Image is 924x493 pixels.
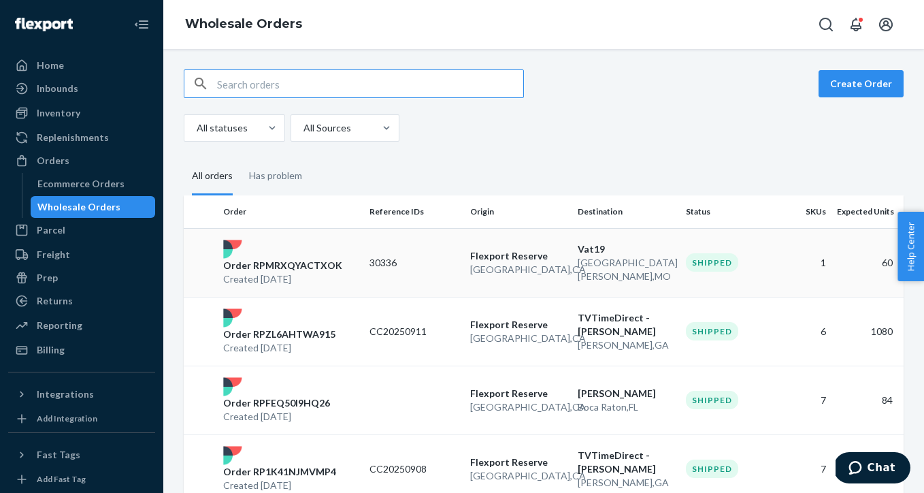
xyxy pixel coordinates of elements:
a: Parcel [8,219,155,241]
th: Order [218,195,364,228]
td: 7 [781,366,831,434]
img: flexport logo [223,446,242,465]
div: Wholesale Orders [37,200,120,214]
div: Returns [37,294,73,308]
td: 6 [781,297,831,366]
a: Inbounds [8,78,155,99]
p: CC20250911 [369,325,459,338]
p: [GEOGRAPHIC_DATA][PERSON_NAME] , MO [578,256,675,283]
td: 60 [831,228,904,297]
a: Returns [8,290,155,312]
td: 1 [781,228,831,297]
td: 84 [831,366,904,434]
p: Order RPZL6AHTWA915 [223,328,335,341]
p: Created [DATE] [223,341,335,355]
p: CC20250908 [369,462,459,476]
a: Orders [8,150,155,172]
div: Home [37,59,64,72]
a: Inventory [8,102,155,124]
a: Prep [8,267,155,289]
div: Fast Tags [37,448,80,462]
img: flexport logo [223,308,242,328]
img: flexport logo [223,377,242,396]
div: Shipped [686,322,738,340]
button: Close Navigation [128,11,155,38]
button: Open account menu [872,11,900,38]
th: Origin [465,195,573,228]
img: flexport logo [223,240,242,259]
div: Shipped [686,253,738,272]
p: Vat19 [578,242,675,256]
div: Shipped [686,391,738,409]
iframe: Opens a widget where you can chat to one of our agents [836,452,910,486]
p: Flexport Reserve [470,387,567,400]
th: Reference IDs [364,195,465,228]
p: Flexport Reserve [470,456,567,469]
button: Open notifications [842,11,870,38]
input: All Sources [302,121,303,135]
p: Created [DATE] [223,410,330,424]
p: 30336 [369,256,459,270]
p: Flexport Reserve [470,249,567,263]
div: Inventory [37,106,80,120]
th: SKUs [781,195,831,228]
p: [PERSON_NAME] , GA [578,476,675,490]
p: [GEOGRAPHIC_DATA] , CA [470,469,567,483]
a: Ecommerce Orders [31,173,156,195]
th: Destination [572,195,680,228]
div: Inbounds [37,82,78,95]
div: Replenishments [37,131,109,144]
p: [PERSON_NAME] [578,387,675,400]
div: Orders [37,154,69,168]
div: Prep [37,271,58,285]
a: Wholesale Orders [31,196,156,218]
p: Created [DATE] [223,479,336,492]
button: Create Order [819,70,904,97]
input: All statuses [195,121,197,135]
p: [GEOGRAPHIC_DATA] , CA [470,332,567,345]
a: Add Fast Tag [8,471,155,488]
div: Ecommerce Orders [37,177,125,191]
p: Order RP1K41NJMVMP4 [223,465,336,479]
th: Status [680,195,781,228]
p: Boca Raton , FL [578,400,675,414]
p: Created [DATE] [223,272,342,286]
img: Flexport logo [15,18,73,31]
ol: breadcrumbs [174,5,313,44]
a: Billing [8,339,155,361]
div: Shipped [686,460,738,478]
p: [GEOGRAPHIC_DATA] , CA [470,400,567,414]
div: Parcel [37,223,65,237]
button: Help Center [897,212,924,281]
p: [PERSON_NAME] , GA [578,338,675,352]
a: Freight [8,244,155,266]
a: Wholesale Orders [185,16,302,31]
p: Order RPFEQ50I9HQ26 [223,396,330,410]
div: All orders [192,158,233,195]
button: Open Search Box [812,11,840,38]
div: Integrations [37,387,94,401]
p: TVTimeDirect - [PERSON_NAME] [578,311,675,338]
a: Replenishments [8,127,155,148]
a: Reporting [8,315,155,336]
button: Integrations [8,383,155,405]
div: Add Integration [37,413,97,424]
p: [GEOGRAPHIC_DATA] , CA [470,263,567,276]
p: TVTimeDirect - [PERSON_NAME] [578,449,675,476]
th: Expected Units [831,195,904,228]
td: 1080 [831,297,904,366]
div: Has problem [249,158,302,193]
div: Add Fast Tag [37,473,86,485]
button: Fast Tags [8,444,155,466]
a: Add Integration [8,411,155,427]
div: Billing [37,343,65,357]
div: Freight [37,248,70,261]
p: Flexport Reserve [470,318,567,332]
a: Home [8,54,155,76]
input: Search orders [217,70,523,97]
div: Reporting [37,319,82,332]
p: Order RPMRXQYACTXOK [223,259,342,272]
